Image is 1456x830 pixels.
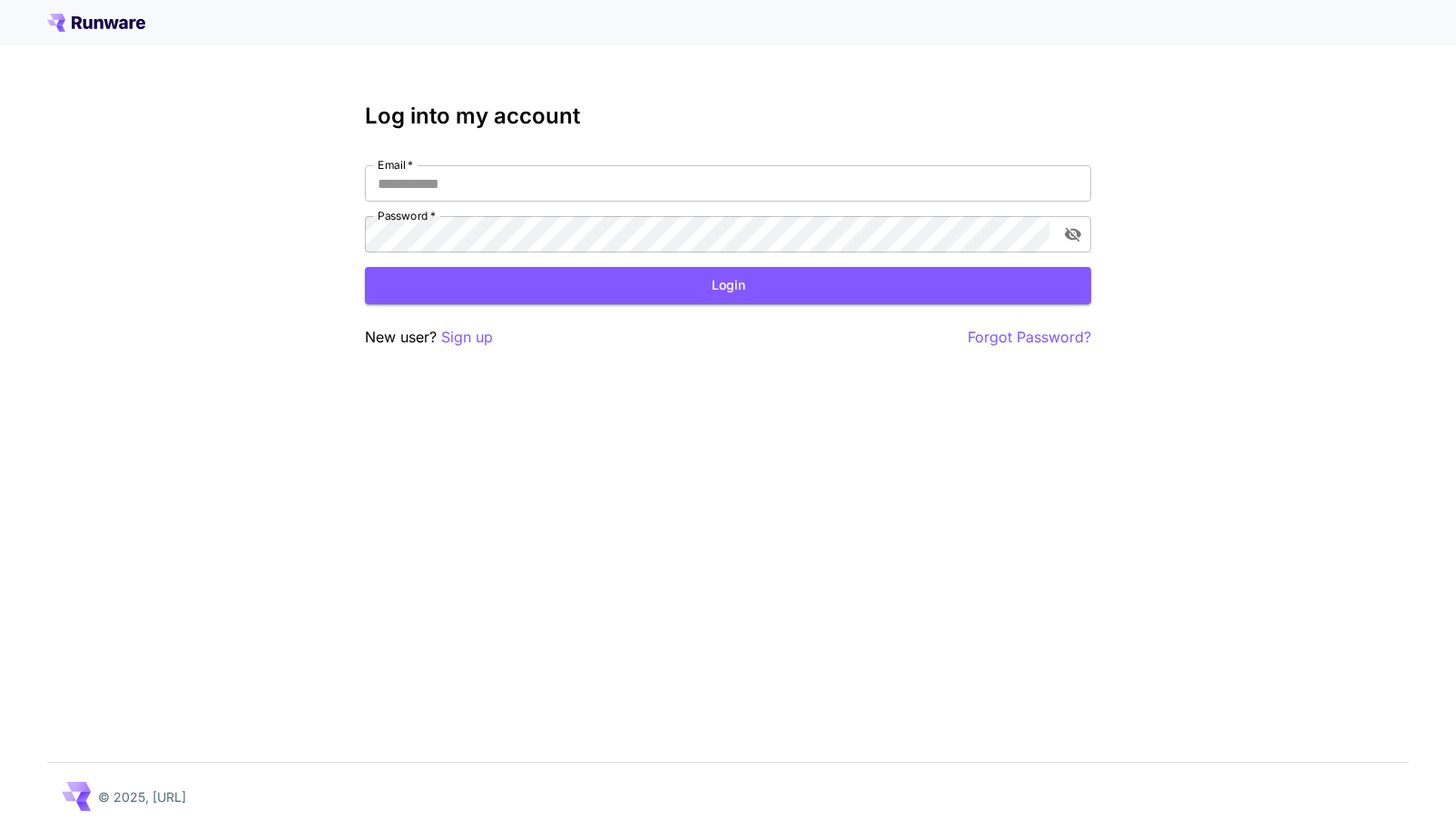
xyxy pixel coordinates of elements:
button: Login [365,267,1091,304]
button: Sign up [441,326,493,349]
p: New user? [365,326,493,349]
p: © 2025, [URL] [98,787,186,806]
button: toggle password visibility [1057,218,1089,251]
label: Email [378,157,413,173]
label: Password [378,208,436,223]
button: Forgot Password? [968,326,1091,349]
h3: Log into my account [365,104,1091,129]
